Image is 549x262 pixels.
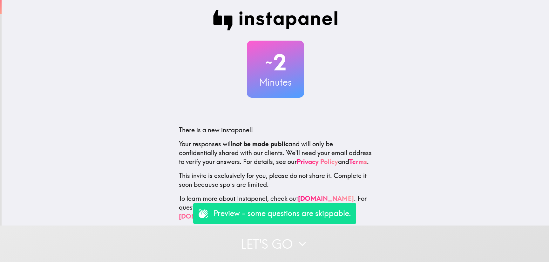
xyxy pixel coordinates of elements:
a: Terms [349,158,367,166]
p: Preview - some questions are skippable. [213,208,351,219]
span: There is a new instapanel! [179,126,253,134]
a: Privacy Policy [297,158,338,166]
h3: Minutes [247,75,304,89]
a: [DOMAIN_NAME] [298,194,354,202]
h2: 2 [247,49,304,75]
a: [EMAIL_ADDRESS][DOMAIN_NAME] [179,203,318,220]
span: ~ [264,53,273,72]
p: This invite is exclusively for you, please do not share it. Complete it soon because spots are li... [179,171,372,189]
p: Your responses will and will only be confidentially shared with our clients. We'll need your emai... [179,140,372,166]
p: To learn more about Instapanel, check out . For questions or help, email us at . [179,194,372,221]
b: not be made public [232,140,288,148]
img: Instapanel [213,10,338,30]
